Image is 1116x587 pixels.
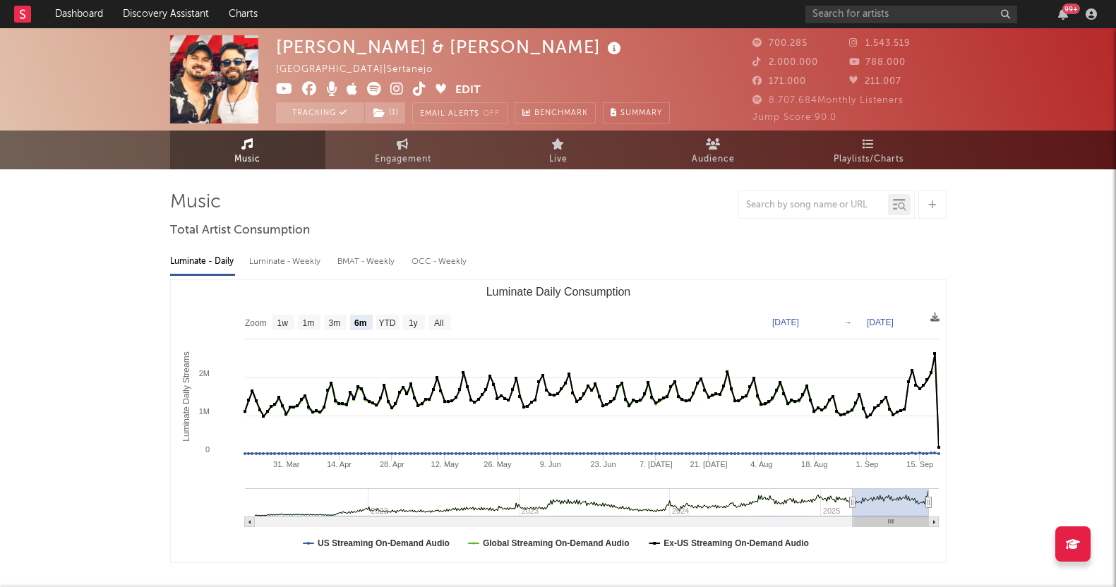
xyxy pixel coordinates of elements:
text: All [433,318,443,328]
span: 788.000 [849,58,906,67]
button: 99+ [1058,8,1068,20]
a: Audience [636,131,791,169]
span: Jump Score: 90.0 [752,113,836,122]
span: 171.000 [752,77,806,86]
text: 18. Aug [801,460,827,468]
text: Ex-US Streaming On-Demand Audio [664,538,809,548]
text: [DATE] [772,317,799,327]
div: Luminate - Daily [170,250,235,274]
span: Audience [692,151,735,168]
text: [DATE] [867,317,894,327]
button: Edit [455,82,481,99]
text: → [844,317,852,327]
text: Global Streaming On-Demand Audio [482,538,629,548]
span: Playlists/Charts [834,151,904,168]
text: Zoom [245,318,267,328]
a: Benchmark [515,102,596,123]
text: 1. Sep [856,460,878,468]
text: 6m [354,318,366,328]
span: Engagement [375,151,431,168]
a: Engagement [325,131,481,169]
text: 14. Apr [327,460,352,468]
text: 26. May [484,460,512,468]
div: BMAT - Weekly [337,250,397,274]
text: 21. [DATE] [690,460,727,468]
text: 7. [DATE] [639,460,672,468]
text: 1y [408,318,417,328]
button: (1) [365,102,405,123]
span: Music [234,151,260,168]
a: Playlists/Charts [791,131,947,169]
input: Search by song name or URL [739,200,888,211]
text: Luminate Daily Streams [181,351,191,441]
span: 1.543.519 [849,39,911,48]
span: Benchmark [534,105,588,122]
a: Music [170,131,325,169]
span: Summary [620,109,662,117]
div: Luminate - Weekly [249,250,323,274]
text: 1m [302,318,314,328]
text: Luminate Daily Consumption [486,286,630,298]
span: 211.007 [849,77,901,86]
button: Summary [603,102,670,123]
span: 700.285 [752,39,808,48]
text: 12. May [431,460,459,468]
text: 23. Jun [590,460,616,468]
span: Total Artist Consumption [170,222,310,239]
span: 2.000.000 [752,58,818,67]
text: 28. Apr [379,460,404,468]
text: 2M [198,369,209,377]
input: Search for artists [805,6,1017,23]
div: 99 + [1062,4,1080,14]
svg: Luminate Daily Consumption [171,280,946,562]
div: [PERSON_NAME] & [PERSON_NAME] [276,35,625,59]
text: 15. Sep [906,460,933,468]
text: US Streaming On-Demand Audio [318,538,450,548]
text: 1w [277,318,288,328]
text: 4. Aug [750,460,772,468]
span: Live [549,151,568,168]
text: 1M [198,407,209,416]
text: 31. Mar [273,460,300,468]
a: Live [481,131,636,169]
text: YTD [378,318,395,328]
text: 0 [205,445,209,454]
div: [GEOGRAPHIC_DATA] | Sertanejo [276,61,449,78]
span: ( 1 ) [364,102,406,123]
span: 8.707.684 Monthly Listeners [752,96,904,105]
div: OCC - Weekly [412,250,468,274]
text: 3m [328,318,340,328]
button: Tracking [276,102,364,123]
button: Email AlertsOff [412,102,508,123]
em: Off [483,110,500,118]
text: 9. Jun [539,460,560,468]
